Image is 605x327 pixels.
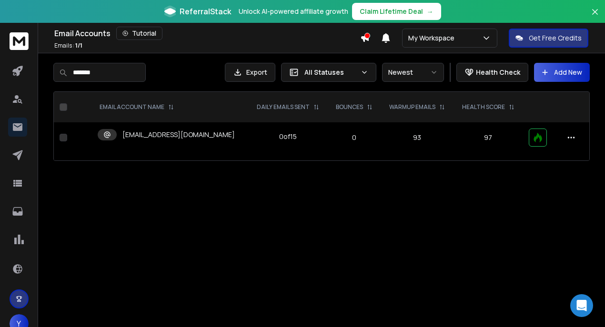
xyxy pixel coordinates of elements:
[389,103,435,111] p: WARMUP EMAILS
[381,122,454,153] td: 93
[54,42,82,50] p: Emails :
[534,63,590,82] button: Add New
[454,122,523,153] td: 97
[529,33,582,43] p: Get Free Credits
[304,68,357,77] p: All Statuses
[257,103,310,111] p: DAILY EMAILS SENT
[336,103,363,111] p: BOUNCES
[54,27,360,40] div: Email Accounts
[570,294,593,317] div: Open Intercom Messenger
[509,29,588,48] button: Get Free Credits
[75,41,82,50] span: 1 / 1
[333,133,375,142] p: 0
[180,6,231,17] span: ReferralStack
[239,7,348,16] p: Unlock AI-powered affiliate growth
[279,132,297,141] div: 0 of 15
[456,63,528,82] button: Health Check
[116,27,162,40] button: Tutorial
[589,6,601,29] button: Close banner
[462,103,505,111] p: HEALTH SCORE
[352,3,441,20] button: Claim Lifetime Deal→
[408,33,458,43] p: My Workspace
[122,130,235,139] p: [EMAIL_ADDRESS][DOMAIN_NAME]
[427,7,434,16] span: →
[382,63,444,82] button: Newest
[100,103,174,111] div: EMAIL ACCOUNT NAME
[225,63,275,82] button: Export
[476,68,520,77] p: Health Check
